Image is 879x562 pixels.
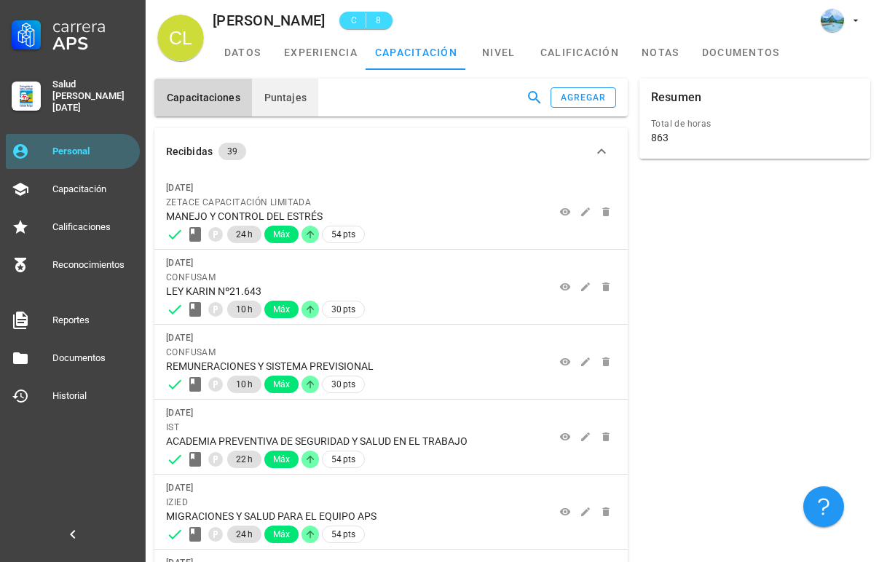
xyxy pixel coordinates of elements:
[628,35,693,70] a: notas
[166,360,532,373] div: REMUNERACIONES Y SISTEMA PREVISIONAL
[52,17,134,35] div: Carrera
[6,134,140,169] a: Personal
[166,347,216,357] span: CONFUSAM
[52,390,134,402] div: Historial
[821,9,844,32] div: avatar
[264,92,307,103] span: Puntajes
[331,377,355,392] span: 30 pts
[236,301,253,318] span: 10 h
[166,510,532,523] div: MIGRACIONES Y SALUD PARA EL EQUIPO APS
[651,131,669,144] div: 863
[651,79,701,116] div: Resumen
[366,35,466,70] a: capacitación
[273,526,290,543] span: Máx
[348,13,360,28] span: C
[166,210,532,223] div: MANEJO Y CONTROL DEL ESTRÉS
[273,301,290,318] span: Máx
[6,172,140,207] a: Capacitación
[166,143,213,159] div: Recibidas
[331,302,355,317] span: 30 pts
[560,92,607,103] div: agregar
[52,352,134,364] div: Documentos
[273,451,290,468] span: Máx
[52,259,134,271] div: Reconocimientos
[166,256,532,270] div: [DATE]
[166,480,532,495] div: [DATE]
[166,405,532,420] div: [DATE]
[213,12,325,28] div: [PERSON_NAME]
[52,146,134,157] div: Personal
[6,341,140,376] a: Documentos
[166,497,188,507] span: IZIED
[236,226,253,243] span: 24 h
[166,92,240,103] span: Capacitaciones
[6,210,140,245] a: Calificaciones
[236,451,253,468] span: 22 h
[52,35,134,52] div: APS
[372,13,384,28] span: 8
[52,183,134,195] div: Capacitación
[551,87,616,108] button: agregar
[154,128,628,175] button: Recibidas 39
[166,272,216,282] span: CONFUSAM
[236,376,253,393] span: 10 h
[6,303,140,338] a: Reportes
[532,35,628,70] a: calificación
[166,285,532,298] div: LEY KARIN Nº21.643
[275,35,366,70] a: experiencia
[166,197,311,207] span: ZETACE CAPACITACIÓN LIMITADA
[52,79,134,114] div: Salud [PERSON_NAME][DATE]
[273,226,290,243] span: Máx
[169,15,192,61] span: CL
[227,143,237,160] span: 39
[52,221,134,233] div: Calificaciones
[210,35,275,70] a: datos
[6,248,140,282] a: Reconocimientos
[236,526,253,543] span: 24 h
[154,79,252,116] button: Capacitaciones
[651,116,859,131] div: Total de horas
[466,35,532,70] a: nivel
[693,35,789,70] a: documentos
[166,331,532,345] div: [DATE]
[166,435,532,448] div: ACADEMIA PREVENTIVA DE SEGURIDAD Y SALUD EN EL TRABAJO
[6,379,140,413] a: Historial
[52,314,134,326] div: Reportes
[273,376,290,393] span: Máx
[166,422,179,432] span: IST
[166,181,532,195] div: [DATE]
[252,79,318,116] button: Puntajes
[331,452,355,467] span: 54 pts
[157,15,204,61] div: avatar
[331,527,355,542] span: 54 pts
[331,227,355,242] span: 54 pts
